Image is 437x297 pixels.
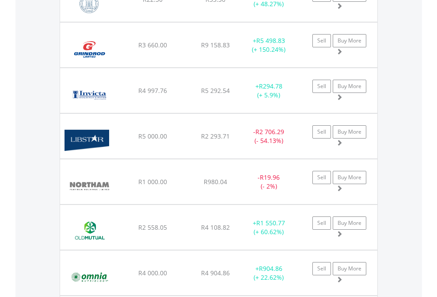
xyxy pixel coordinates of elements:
span: R1 000.00 [138,177,167,186]
span: R294.78 [259,82,282,90]
span: R4 108.82 [201,223,230,231]
img: EQU.ZA.OMN.png [65,262,114,293]
a: Buy More [333,125,366,139]
span: R2 558.05 [138,223,167,231]
span: R3 660.00 [138,41,167,49]
a: Buy More [333,262,366,275]
a: Buy More [333,34,366,47]
img: EQU.ZA.IVT.png [65,79,114,111]
span: R5 498.83 [256,36,285,45]
a: Sell [312,80,331,93]
div: + (+ 60.62%) [241,219,296,236]
span: R1 550.77 [256,219,285,227]
div: - (- 2%) [241,173,296,191]
a: Sell [312,262,331,275]
img: EQU.ZA.OMU.png [65,216,114,247]
span: R904.86 [259,264,282,273]
img: EQU.ZA.LBR.png [65,125,109,156]
div: + (+ 150.24%) [241,36,296,54]
a: Sell [312,216,331,230]
span: R4 000.00 [138,269,167,277]
span: R2 706.29 [255,127,284,136]
a: Sell [312,34,331,47]
a: Sell [312,125,331,139]
a: Buy More [333,216,366,230]
a: Sell [312,171,331,184]
span: R5 292.54 [201,86,230,95]
span: R4 997.76 [138,86,167,95]
span: R4 904.86 [201,269,230,277]
img: EQU.ZA.NPH.png [65,170,114,202]
a: Buy More [333,80,366,93]
span: R5 000.00 [138,132,167,140]
img: EQU.ZA.GND.png [65,34,114,65]
div: + (+ 5.9%) [241,82,296,100]
span: R980.04 [204,177,227,186]
span: R9 158.83 [201,41,230,49]
div: + (+ 22.62%) [241,264,296,282]
span: R19.96 [260,173,280,181]
span: R2 293.71 [201,132,230,140]
div: - (- 54.13%) [241,127,296,145]
a: Buy More [333,171,366,184]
